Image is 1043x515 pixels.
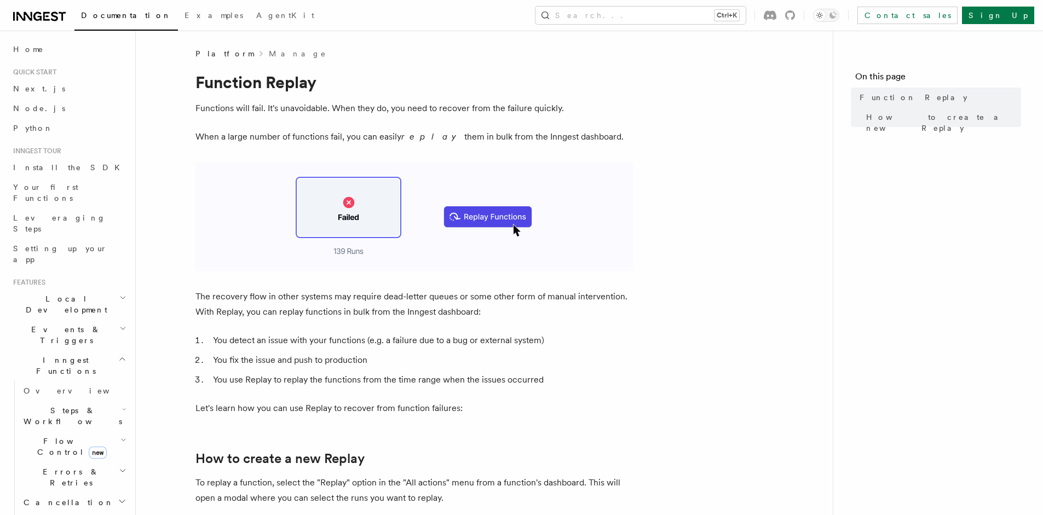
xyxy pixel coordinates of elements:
button: Events & Triggers [9,320,129,350]
p: To replay a function, select the "Replay" option in the "All actions" menu from a function's dash... [195,475,633,506]
span: Examples [185,11,243,20]
span: Cancellation [19,497,114,508]
span: Errors & Retries [19,466,119,488]
a: Your first Functions [9,177,129,208]
button: Errors & Retries [19,462,129,493]
span: Home [13,44,44,55]
img: Relay graphic [195,162,633,271]
a: Contact sales [857,7,958,24]
a: Leveraging Steps [9,208,129,239]
a: AgentKit [250,3,321,30]
a: Manage [269,48,327,59]
li: You fix the issue and push to production [210,352,633,368]
span: Steps & Workflows [19,405,122,427]
li: You use Replay to replay the functions from the time range when the issues occurred [210,372,633,387]
span: Inngest tour [9,147,61,155]
span: Setting up your app [13,244,107,264]
kbd: Ctrl+K [714,10,739,21]
p: When a large number of functions fail, you can easily them in bulk from the Inngest dashboard. [195,129,633,144]
span: Events & Triggers [9,324,119,346]
h1: Function Replay [195,72,633,92]
span: Function Replay [860,92,967,103]
p: Functions will fail. It's unavoidable. When they do, you need to recover from the failure quickly. [195,101,633,116]
a: Next.js [9,79,129,99]
span: Your first Functions [13,183,78,202]
a: How to create a new Replay [862,107,1021,138]
span: How to create a new Replay [866,112,1021,134]
a: Home [9,39,129,59]
span: Overview [24,386,136,395]
p: Let's learn how you can use Replay to recover from function failures: [195,401,633,416]
span: Flow Control [19,436,120,458]
a: How to create a new Replay [195,451,365,466]
em: replay [401,131,464,142]
button: Search...Ctrl+K [535,7,746,24]
button: Toggle dark mode [813,9,839,22]
li: You detect an issue with your functions (e.g. a failure due to a bug or external system) [210,333,633,348]
a: Sign Up [962,7,1034,24]
span: Documentation [81,11,171,20]
button: Flow Controlnew [19,431,129,462]
span: Install the SDK [13,163,126,172]
span: Inngest Functions [9,355,118,377]
span: Local Development [9,293,119,315]
span: Platform [195,48,253,59]
a: Function Replay [855,88,1021,107]
a: Install the SDK [9,158,129,177]
span: new [89,447,107,459]
a: Documentation [74,3,178,31]
a: Overview [19,381,129,401]
span: AgentKit [256,11,314,20]
span: Node.js [13,104,65,113]
span: Leveraging Steps [13,213,106,233]
a: Setting up your app [9,239,129,269]
span: Quick start [9,68,56,77]
p: The recovery flow in other systems may require dead-letter queues or some other form of manual in... [195,289,633,320]
span: Features [9,278,45,287]
button: Cancellation [19,493,129,512]
span: Python [13,124,53,132]
a: Examples [178,3,250,30]
a: Python [9,118,129,138]
a: Node.js [9,99,129,118]
button: Steps & Workflows [19,401,129,431]
button: Local Development [9,289,129,320]
span: Next.js [13,84,65,93]
button: Inngest Functions [9,350,129,381]
h4: On this page [855,70,1021,88]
